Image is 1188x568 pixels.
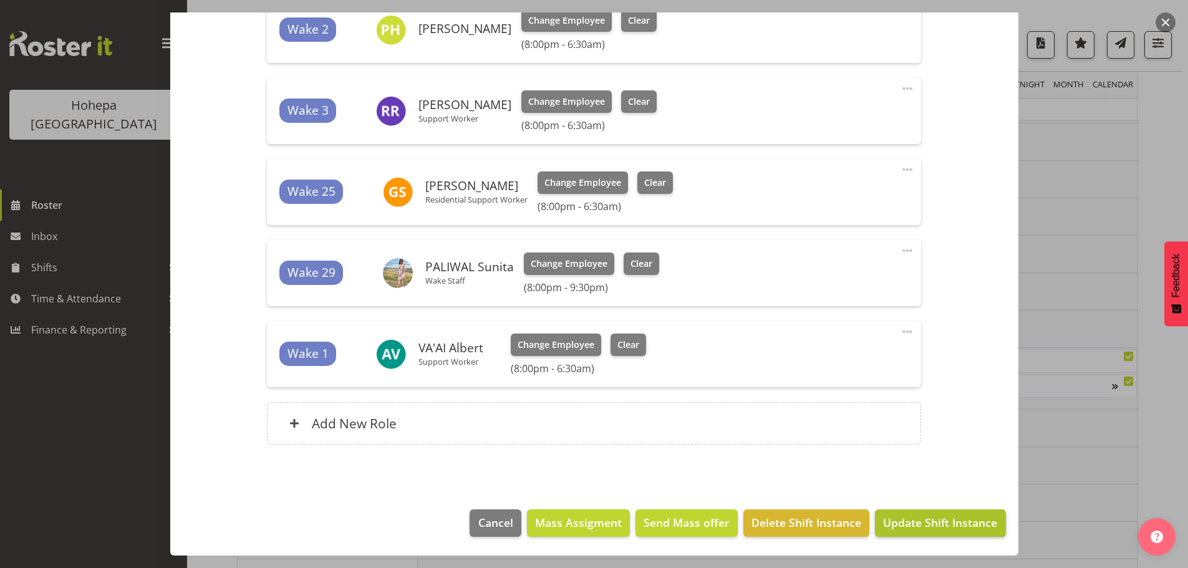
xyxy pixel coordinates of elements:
button: Change Employee [521,9,612,32]
p: Residential Support Worker [425,195,528,205]
h6: (8:00pm - 6:30am) [521,38,656,51]
button: Clear [637,171,673,194]
button: Change Employee [511,334,601,356]
h6: [PERSON_NAME] [418,98,511,112]
span: Change Employee [518,338,594,352]
span: Wake 25 [287,183,336,201]
button: Cancel [470,509,521,537]
h6: (8:00pm - 9:30pm) [524,281,659,294]
img: help-xxl-2.png [1151,531,1163,543]
h6: Add New Role [312,415,397,431]
span: Send Mass offer [644,514,730,531]
button: Send Mass offer [635,509,738,537]
h6: VA'AI Albert [418,341,483,355]
h6: [PERSON_NAME] [418,22,511,36]
p: Support Worker [418,357,483,367]
button: Delete Shift Instance [743,509,869,537]
button: Mass Assigment [527,509,630,537]
button: Change Employee [524,253,614,275]
img: gurkirat-singh10030.jpg [383,177,413,207]
span: Change Employee [528,95,605,108]
span: Wake 29 [287,264,336,282]
button: Clear [621,90,657,113]
button: Clear [621,9,657,32]
span: Clear [630,257,652,271]
h6: [PERSON_NAME] [425,179,528,193]
span: Clear [628,14,650,27]
img: albert-vaai9480.jpg [376,339,406,369]
button: Feedback - Show survey [1164,241,1188,326]
img: sunita-paliwal6c3a3bcb8be290ce274d37c74c4be5cc.png [383,258,413,288]
img: paolo-hernandez10399.jpg [376,15,406,45]
button: Change Employee [521,90,612,113]
span: Feedback [1171,254,1182,297]
button: Update Shift Instance [875,509,1005,537]
button: Clear [624,253,659,275]
span: Wake 3 [287,102,329,120]
h6: (8:00pm - 6:30am) [538,200,672,213]
span: Change Employee [544,176,621,190]
span: Clear [617,338,639,352]
span: Update Shift Instance [883,514,997,531]
button: Change Employee [538,171,628,194]
span: Wake 1 [287,345,329,363]
h6: (8:00pm - 6:30am) [521,119,656,132]
img: ruhin-ruhin10944.jpg [376,96,406,126]
button: Clear [611,334,646,356]
span: Wake 2 [287,21,329,39]
p: Support Worker [418,113,511,123]
span: Cancel [478,514,513,531]
span: Change Employee [531,257,607,271]
span: Change Employee [528,14,605,27]
span: Clear [628,95,650,108]
span: Clear [644,176,666,190]
span: Mass Assigment [535,514,622,531]
h6: (8:00pm - 6:30am) [511,362,645,375]
p: Wake Staff [425,276,514,286]
span: Delete Shift Instance [751,514,861,531]
h6: PALIWAL Sunita [425,260,514,274]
